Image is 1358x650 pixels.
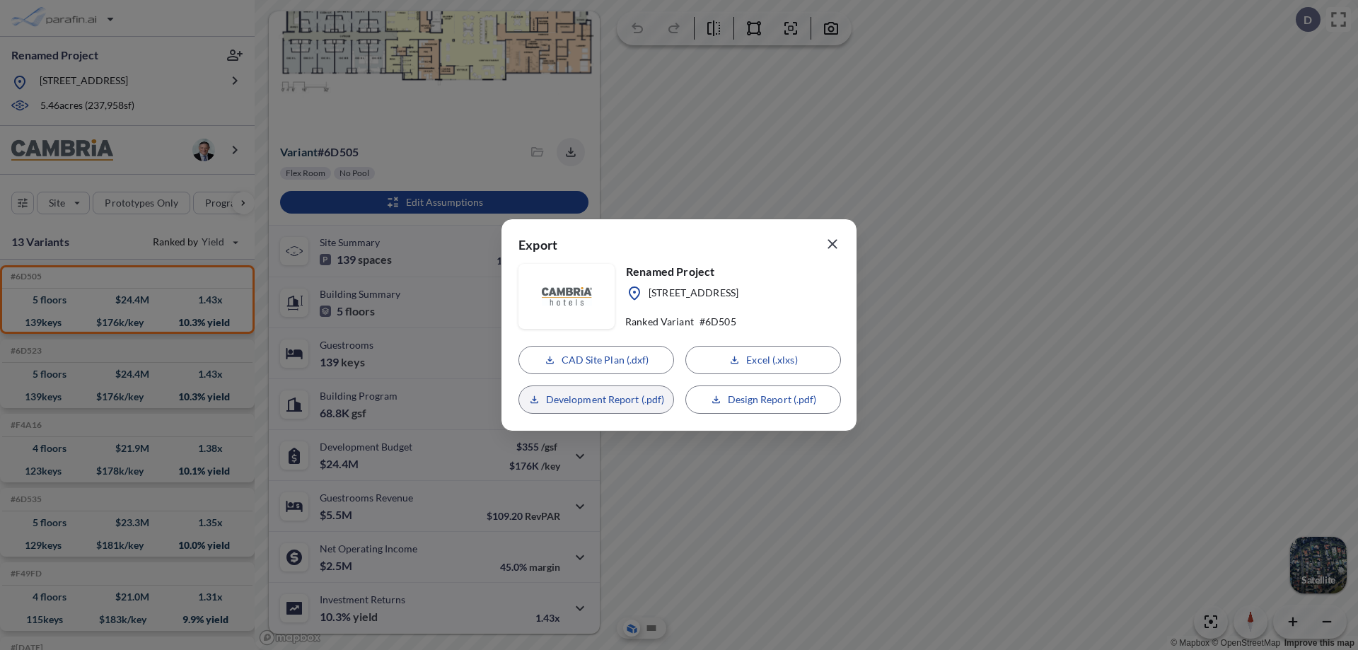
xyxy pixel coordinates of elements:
[685,346,841,374] button: Excel (.xlxs)
[649,286,738,302] p: [STREET_ADDRESS]
[626,264,738,279] p: Renamed Project
[625,315,694,328] p: Ranked Variant
[518,346,674,374] button: CAD Site Plan (.dxf)
[518,385,674,414] button: Development Report (.pdf)
[728,393,817,407] p: Design Report (.pdf)
[562,353,649,367] p: CAD Site Plan (.dxf)
[518,236,557,258] p: Export
[685,385,841,414] button: Design Report (.pdf)
[746,353,797,367] p: Excel (.xlxs)
[542,287,592,305] img: floorplanBranLogoPlug
[700,315,736,328] p: # 6D505
[546,393,665,407] p: Development Report (.pdf)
